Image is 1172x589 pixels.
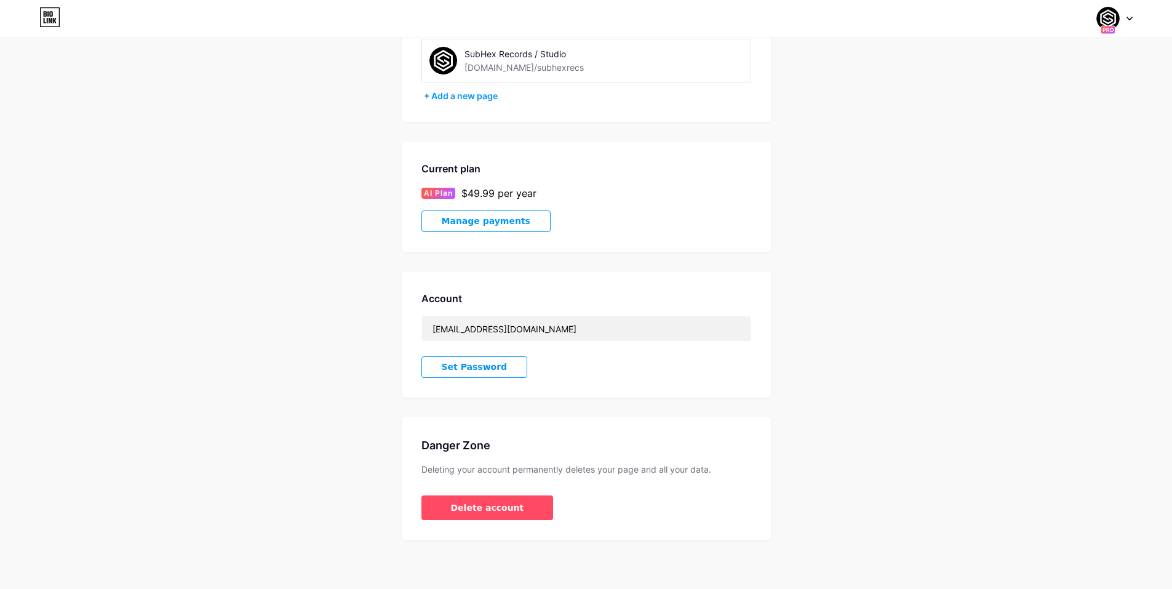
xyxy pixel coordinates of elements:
[421,291,751,306] div: Account
[424,188,453,199] span: AI Plan
[424,90,751,102] div: + Add a new page
[421,210,551,232] button: Manage payments
[421,437,751,454] div: Danger Zone
[421,463,751,476] div: Deleting your account permanently deletes your page and all your data.
[429,47,457,74] img: subhexrecs
[464,47,639,60] div: SubHex Records / Studio
[421,161,751,176] div: Current plan
[422,316,751,341] input: Email
[421,495,554,520] button: Delete account
[442,362,508,372] span: Set Password
[451,502,524,515] span: Delete account
[461,186,536,201] div: $49.99 per year
[442,216,530,226] span: Manage payments
[421,356,528,378] button: Set Password
[1096,7,1120,30] img: sub hex
[464,61,584,74] div: [DOMAIN_NAME]/subhexrecs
